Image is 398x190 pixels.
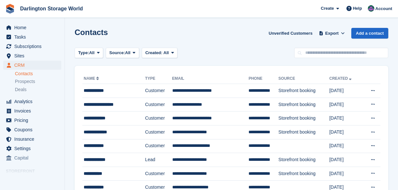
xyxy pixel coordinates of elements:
[14,23,53,32] span: Home
[3,144,61,153] a: menu
[145,74,172,84] th: Type
[278,98,329,112] td: Storefront booking
[329,167,362,181] td: [DATE]
[3,61,61,70] a: menu
[14,106,53,115] span: Invoices
[278,112,329,125] td: Storefront booking
[351,28,388,39] a: Add a contact
[3,32,61,42] a: menu
[145,112,172,125] td: Customer
[3,125,61,134] a: menu
[248,74,278,84] th: Phone
[145,153,172,167] td: Lead
[172,74,249,84] th: Email
[15,86,61,93] a: Deals
[145,50,163,55] span: Created:
[145,167,172,181] td: Customer
[278,167,329,181] td: Storefront booking
[142,48,177,58] button: Created: All
[15,87,27,93] span: Deals
[106,48,139,58] button: Source: All
[14,144,53,153] span: Settings
[109,50,125,56] span: Source:
[145,84,172,98] td: Customer
[3,106,61,115] a: menu
[14,153,53,162] span: Capital
[14,42,53,51] span: Subscriptions
[14,51,53,60] span: Sites
[321,5,334,12] span: Create
[329,153,362,167] td: [DATE]
[3,97,61,106] a: menu
[3,23,61,32] a: menu
[145,98,172,112] td: Customer
[89,50,95,56] span: All
[3,116,61,125] a: menu
[375,6,392,12] span: Account
[14,116,53,125] span: Pricing
[329,76,353,81] a: Created
[78,50,89,56] span: Type:
[15,78,61,85] a: Prospects
[18,3,85,14] a: Darlington Storage World
[329,98,362,112] td: [DATE]
[329,84,362,98] td: [DATE]
[3,153,61,162] a: menu
[368,5,374,12] img: Janine Watson
[329,139,362,153] td: [DATE]
[3,51,61,60] a: menu
[14,125,53,134] span: Coupons
[75,28,108,37] h1: Contacts
[3,42,61,51] a: menu
[14,135,53,144] span: Insurance
[6,168,65,174] span: Storefront
[75,48,103,58] button: Type: All
[318,28,346,39] button: Export
[15,78,35,85] span: Prospects
[329,125,362,139] td: [DATE]
[325,30,339,37] span: Export
[84,76,100,81] a: Name
[163,50,169,55] span: All
[5,4,15,14] img: stora-icon-8386f47178a22dfd0bd8f6a31ec36ba5ce8667c1dd55bd0f319d3a0aa187defe.svg
[15,71,61,77] a: Contacts
[14,61,53,70] span: CRM
[3,135,61,144] a: menu
[145,139,172,153] td: Customer
[125,50,131,56] span: All
[278,74,329,84] th: Source
[14,32,53,42] span: Tasks
[14,97,53,106] span: Analytics
[278,125,329,139] td: Storefront booking
[353,5,362,12] span: Help
[329,112,362,125] td: [DATE]
[145,125,172,139] td: Customer
[278,84,329,98] td: Storefront booking
[278,153,329,167] td: Storefront booking
[266,28,315,39] a: Unverified Customers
